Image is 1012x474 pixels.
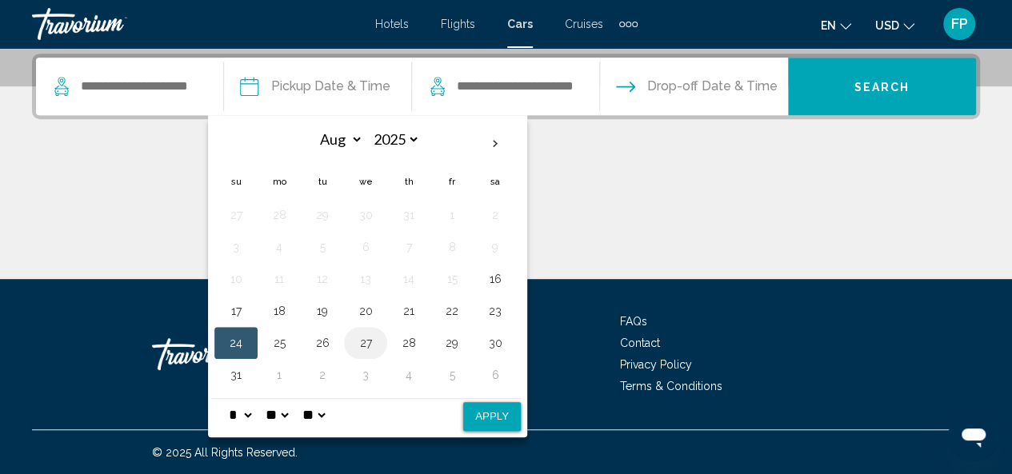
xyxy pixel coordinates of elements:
a: Cars [507,18,533,30]
button: Day 11 [266,268,292,290]
a: FAQs [620,315,647,328]
button: Day 30 [482,332,508,354]
button: Day 20 [353,300,378,322]
a: Contact [620,337,660,349]
button: Next month [474,125,517,162]
button: Day 8 [439,236,465,258]
button: Day 4 [396,364,422,386]
a: Privacy Policy [620,358,692,371]
button: Day 12 [310,268,335,290]
button: Day 6 [482,364,508,386]
button: Day 29 [310,204,335,226]
div: Search widget [36,58,976,115]
button: Day 15 [439,268,465,290]
button: Day 16 [482,268,508,290]
button: Day 7 [396,236,422,258]
button: Day 5 [310,236,335,258]
button: Day 27 [223,204,249,226]
button: Change currency [875,14,914,37]
select: Select hour [226,399,254,431]
a: Flights [441,18,475,30]
button: Drop-off date [616,58,778,115]
button: Day 28 [266,204,292,226]
button: Day 30 [353,204,378,226]
a: Hotels [375,18,409,30]
span: en [821,19,836,32]
button: Day 9 [482,236,508,258]
button: Extra navigation items [619,11,638,37]
a: Travorium [152,330,312,378]
button: Day 13 [353,268,378,290]
button: Day 1 [439,204,465,226]
button: Day 5 [439,364,465,386]
button: Day 31 [223,364,249,386]
select: Select AM/PM [299,399,328,431]
iframe: Button to launch messaging window [948,410,999,461]
select: Select year [368,125,420,153]
span: USD [875,19,899,32]
a: Terms & Conditions [620,380,722,392]
button: Day 2 [310,364,335,386]
button: Day 10 [223,268,249,290]
span: © 2025 All Rights Reserved. [152,446,298,459]
a: Travorium [32,8,359,40]
button: Day 31 [396,204,422,226]
span: FP [951,16,968,32]
button: Pickup date [240,58,390,115]
button: Apply [463,402,521,431]
button: Day 1 [266,364,292,386]
button: Day 23 [482,300,508,322]
button: Day 6 [353,236,378,258]
a: Cruises [565,18,603,30]
button: Day 18 [266,300,292,322]
span: Drop-off Date & Time [647,75,778,98]
button: Day 27 [353,332,378,354]
button: Day 2 [482,204,508,226]
select: Select minute [262,399,291,431]
button: Day 3 [353,364,378,386]
button: Day 4 [266,236,292,258]
button: Day 26 [310,332,335,354]
button: Day 24 [223,332,249,354]
button: Change language [821,14,851,37]
button: Day 17 [223,300,249,322]
button: Search [788,58,976,115]
button: Day 19 [310,300,335,322]
span: Search [854,81,910,94]
button: Day 14 [396,268,422,290]
button: Day 3 [223,236,249,258]
select: Select month [311,125,363,153]
button: User Menu [938,7,980,41]
button: Day 22 [439,300,465,322]
button: Day 21 [396,300,422,322]
button: Day 25 [266,332,292,354]
button: Day 28 [396,332,422,354]
button: Day 29 [439,332,465,354]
